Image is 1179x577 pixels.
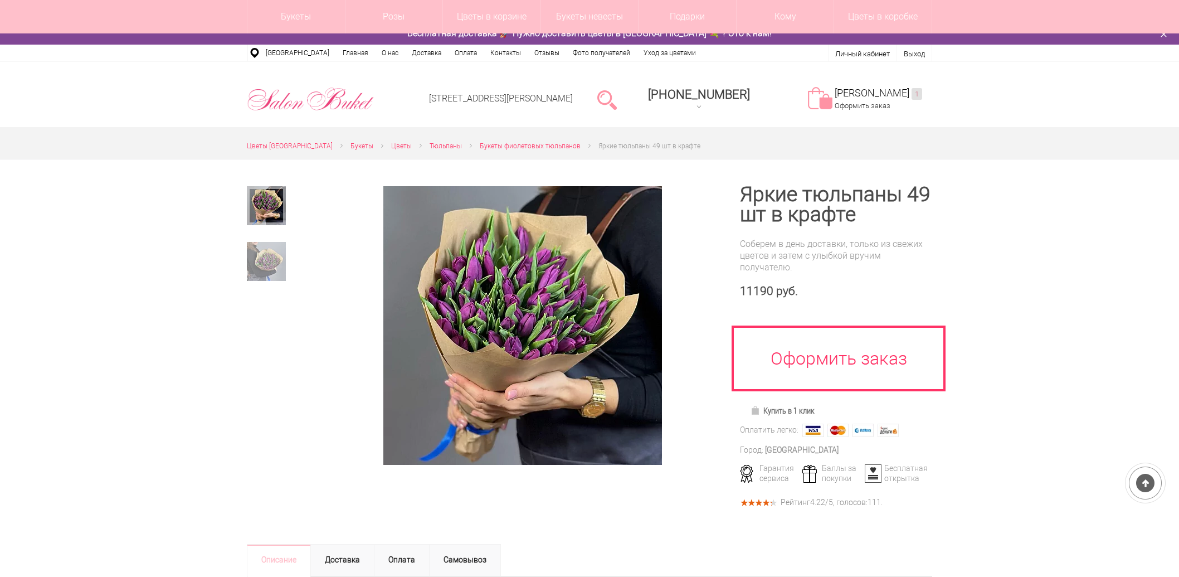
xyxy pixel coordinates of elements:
[484,45,528,61] a: Контакты
[391,142,412,150] span: Цветы
[332,186,713,465] a: Увеличить
[383,186,662,465] img: Яркие тюльпаны 49 шт в крафте
[740,284,932,298] div: 11190 руб.
[861,463,925,483] div: Бесплатная открытка
[765,444,839,456] div: [GEOGRAPHIC_DATA]
[480,142,581,150] span: Букеты фиолетовых тюльпанов
[528,45,566,61] a: Отзывы
[781,500,883,506] div: Рейтинг /5, голосов: .
[802,424,824,437] img: Visa
[566,45,637,61] a: Фото получателей
[374,544,430,576] a: Оплата
[430,140,462,152] a: Тюльпаны
[852,424,874,437] img: Webmoney
[827,424,849,437] img: MasterCard
[835,101,890,110] a: Оформить заказ
[259,45,336,61] a: [GEOGRAPHIC_DATA]
[350,142,373,150] span: Букеты
[798,463,863,483] div: Баллы за покупки
[375,45,405,61] a: О нас
[247,142,333,150] span: Цветы [GEOGRAPHIC_DATA]
[810,498,825,507] span: 4.22
[405,45,448,61] a: Доставка
[835,87,922,100] a: [PERSON_NAME]1
[448,45,484,61] a: Оплата
[740,238,932,273] div: Соберем в день доставки, только из свежих цветов и затем с улыбкой вручим получателю.
[740,444,763,456] div: Город:
[740,424,798,436] div: Оплатить легко:
[732,326,946,391] a: Оформить заказ
[637,45,703,61] a: Уход за цветами
[430,142,462,150] span: Тюльпаны
[835,50,890,58] a: Личный кабинет
[429,93,573,104] a: [STREET_ADDRESS][PERSON_NAME]
[480,140,581,152] a: Букеты фиолетовых тюльпанов
[648,88,750,101] span: [PHONE_NUMBER]
[746,403,820,419] a: Купить в 1 клик
[247,140,333,152] a: Цветы [GEOGRAPHIC_DATA]
[641,84,757,115] a: [PHONE_NUMBER]
[904,50,925,58] a: Выход
[350,140,373,152] a: Букеты
[736,463,800,483] div: Гарантия сервиса
[247,544,311,576] a: Описание
[336,45,375,61] a: Главная
[310,544,374,576] a: Доставка
[598,142,700,150] span: Яркие тюльпаны 49 шт в крафте
[878,424,899,437] img: Яндекс Деньги
[912,88,922,100] ins: 1
[247,85,374,114] img: Цветы Нижний Новгород
[391,140,412,152] a: Цветы
[868,498,881,507] span: 111
[740,185,932,225] h1: Яркие тюльпаны 49 шт в крафте
[751,406,763,415] img: Купить в 1 клик
[429,544,501,576] a: Самовывоз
